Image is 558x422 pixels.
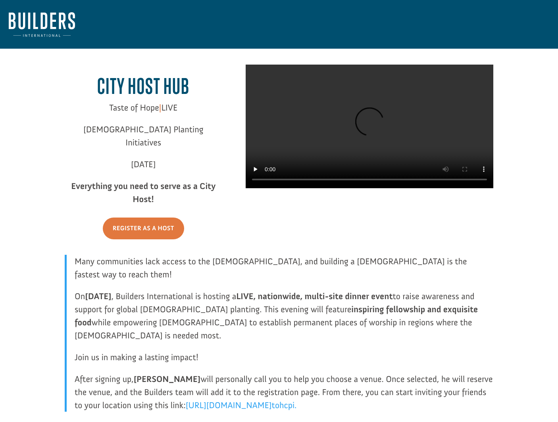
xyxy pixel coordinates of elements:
[75,372,493,412] p: After signing up, will personally call you to help you choose a venue. Once selected, he will res...
[75,290,493,351] p: On , Builders International is hosting a to raise awareness and support for global [DEMOGRAPHIC_D...
[97,73,190,99] span: City Host Hub
[103,218,184,239] a: Register As A Host
[75,255,493,290] p: Many communities lack access to the [DEMOGRAPHIC_DATA], and building a [DEMOGRAPHIC_DATA] is the ...
[134,374,200,384] strong: [PERSON_NAME]
[159,102,162,113] span: |
[83,124,203,148] span: [DEMOGRAPHIC_DATA] Planting Initiatives
[65,158,222,179] p: [DATE]
[71,181,216,204] strong: Everything you need to serve as a City Host!
[186,400,297,414] a: [URL][DOMAIN_NAME]tohcpi.
[9,12,75,37] img: Builders International
[236,291,393,302] strong: LIVE, nationwide, multi-site dinner event
[109,102,177,113] span: Taste of Hope LIVE
[75,351,493,372] p: Join us in making a lasting impact!
[85,291,111,302] strong: [DATE]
